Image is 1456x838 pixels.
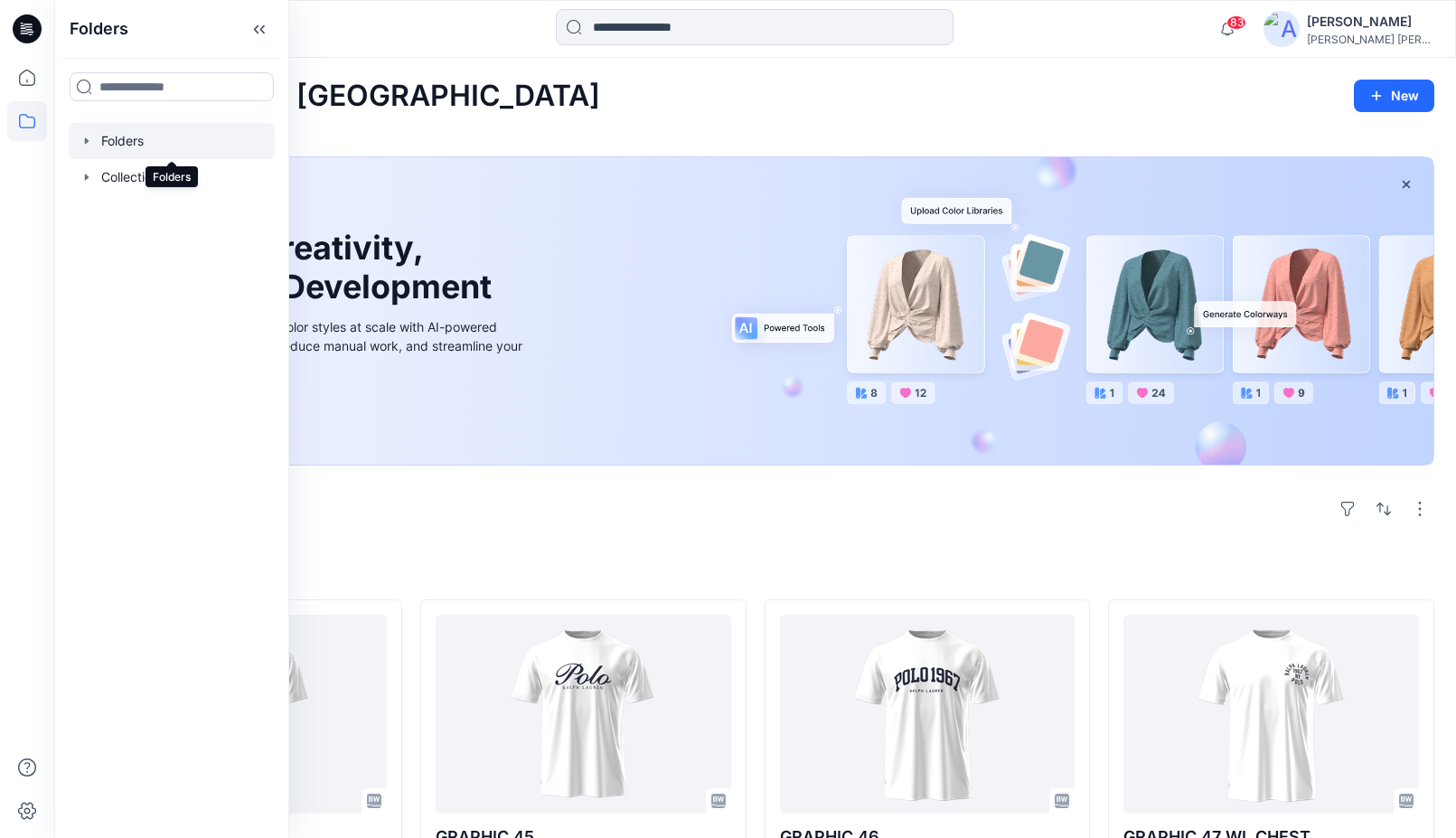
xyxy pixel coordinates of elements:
a: GRAPHIC 46 [780,615,1076,814]
a: Discover more [120,396,527,432]
h2: Welcome back, [GEOGRAPHIC_DATA] [76,80,600,113]
span: 83 [1226,15,1246,30]
img: avatar [1263,11,1300,47]
div: [PERSON_NAME] [PERSON_NAME] [1307,33,1433,46]
div: [PERSON_NAME] [1307,11,1433,33]
h4: Styles [76,560,1434,581]
a: GRAPHIC 47 WL CHEST [1123,615,1419,814]
h1: Unleash Creativity, Speed Up Development [120,229,500,306]
a: GRAPHIC 45 [436,615,731,814]
button: New [1354,80,1434,112]
div: Explore ideas faster and recolor styles at scale with AI-powered tools that boost creativity, red... [120,317,527,374]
